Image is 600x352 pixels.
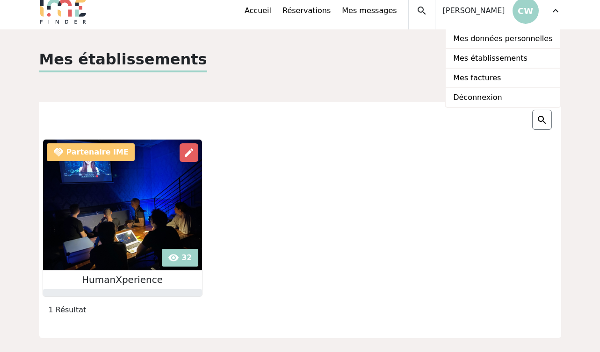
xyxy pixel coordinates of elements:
a: Réservations [282,5,331,16]
h2: HumanXperience [43,274,202,285]
img: 1.jpg [43,140,202,270]
p: Mes établissements [39,48,207,72]
a: Mes messages [342,5,397,16]
a: Déconnexion [446,88,560,107]
a: Mes établissements [446,49,560,69]
span: search [416,5,427,16]
div: handshake Partenaire IME visibility 32 edit HumanXperience [43,139,202,297]
span: [PERSON_NAME] [443,5,505,16]
a: Accueil [245,5,271,16]
span: expand_more [550,5,561,16]
img: search.png [536,114,548,126]
span: edit [183,147,195,158]
a: Mes données personnelles [446,29,560,49]
a: Mes factures [446,69,560,88]
div: 1 Résultat [43,304,557,316]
